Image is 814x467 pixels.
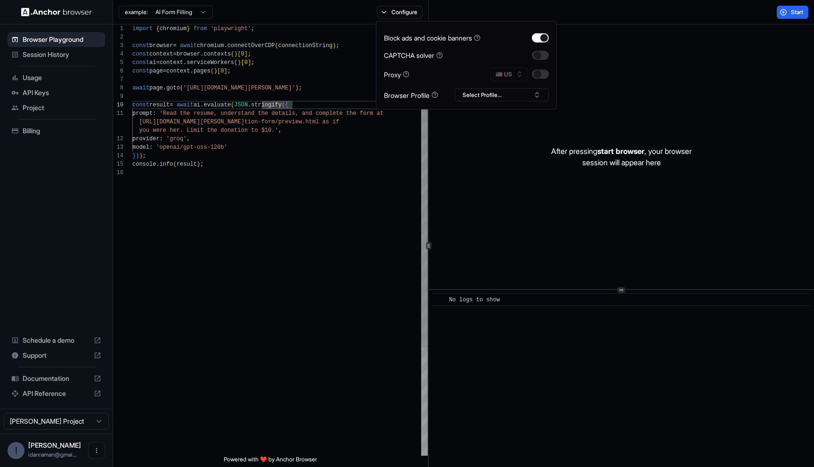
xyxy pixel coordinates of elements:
div: Billing [8,123,105,138]
span: ( [282,102,285,108]
span: Schedule a demo [23,336,90,345]
span: idanraman@gmail.com [28,451,77,458]
span: Project [23,103,101,113]
span: ) [214,68,217,74]
span: ; [336,42,339,49]
span: await [180,42,197,49]
span: await [177,102,194,108]
span: browser [177,51,200,57]
div: 4 [113,50,123,58]
button: Start [777,6,808,19]
div: 16 [113,169,123,177]
span: const [132,51,149,57]
span: [ [241,59,244,66]
div: Documentation [8,371,105,386]
span: ] [244,51,248,57]
span: : [153,110,156,117]
div: 2 [113,33,123,41]
span: ( [231,51,234,57]
span: page [149,68,163,74]
span: example: [125,8,148,16]
span: : [160,136,163,142]
span: '[URL][DOMAIN_NAME][PERSON_NAME]' [183,85,295,91]
span: 'openai/gpt-oss-120b' [156,144,227,151]
span: connectionString [278,42,333,49]
div: I [8,442,24,459]
span: ) [333,42,336,49]
div: Project [8,100,105,115]
span: ( [173,161,176,168]
span: console [132,161,156,168]
span: { [156,25,159,32]
span: ( [211,68,214,74]
span: Billing [23,126,101,136]
span: . [200,102,203,108]
span: connectOverCDP [228,42,275,49]
span: provider [132,136,160,142]
span: ( [180,85,183,91]
div: CAPTCHA solver [384,50,443,60]
span: const [132,68,149,74]
span: chromium [197,42,224,49]
span: info [160,161,173,168]
span: const [132,102,149,108]
div: 11 [113,109,123,118]
span: } [187,25,190,32]
span: context [149,51,173,57]
button: Select Profile... [455,89,549,102]
span: ; [299,85,302,91]
button: Open menu [88,442,105,459]
span: . [190,68,193,74]
span: page [149,85,163,91]
span: 'groq' [166,136,187,142]
span: result [149,102,170,108]
span: ] [224,68,227,74]
span: ai [194,102,200,108]
span: 0 [220,68,224,74]
span: ; [248,51,251,57]
div: Browser Playground [8,32,105,47]
span: No logs to show [449,297,500,303]
span: const [132,59,149,66]
span: ) [197,161,200,168]
div: API Keys [8,85,105,100]
span: = [163,68,166,74]
span: const [132,42,149,49]
div: 15 [113,160,123,169]
span: 'playwright' [211,25,251,32]
span: from [194,25,207,32]
span: Support [23,351,90,360]
span: ( [275,42,278,49]
span: [ [217,68,220,74]
span: ) [295,85,299,91]
div: Session History [8,47,105,62]
div: 9 [113,92,123,101]
span: ] [248,59,251,66]
span: tion-form/preview.html as if [244,119,340,125]
span: ) [136,153,139,159]
span: context [166,68,190,74]
div: Usage [8,70,105,85]
div: 13 [113,143,123,152]
div: Proxy [384,69,409,79]
div: API Reference [8,386,105,401]
span: Start [791,8,804,16]
div: Browser Profile [384,90,438,100]
span: JSON [234,102,248,108]
span: browser [149,42,173,49]
span: Idan Raman [28,441,81,449]
span: ​ [437,295,442,305]
button: Configure [377,6,423,19]
div: 3 [113,41,123,50]
div: Support [8,348,105,363]
span: ai [149,59,156,66]
span: Session History [23,50,101,59]
span: evaluate [203,102,231,108]
span: serviceWorkers [187,59,234,66]
span: API Keys [23,88,101,97]
span: stringify [251,102,282,108]
div: 1 [113,24,123,33]
div: 6 [113,67,123,75]
span: ; [251,25,254,32]
span: = [156,59,159,66]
